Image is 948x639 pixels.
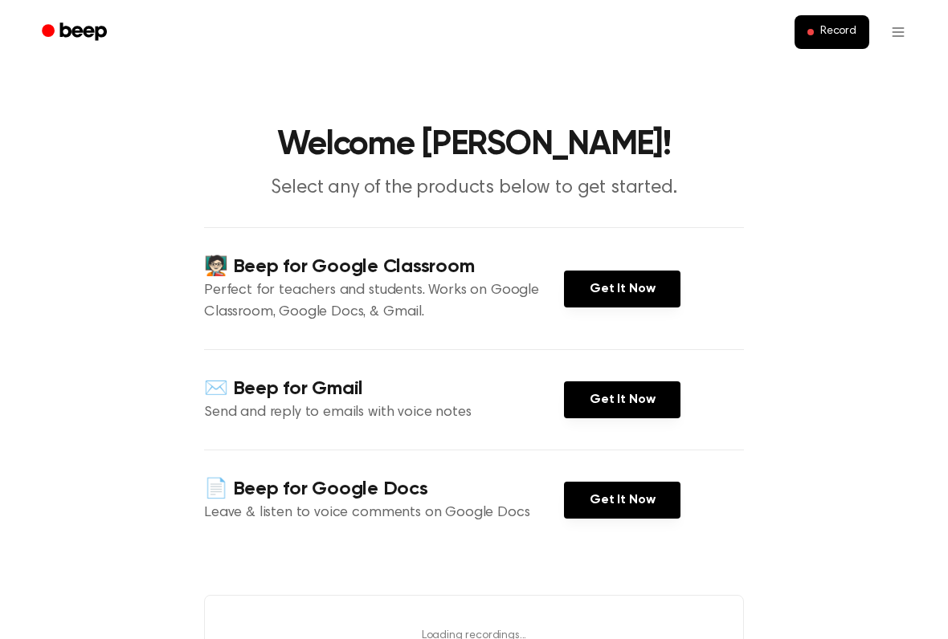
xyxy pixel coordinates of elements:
[879,13,917,51] button: Open menu
[204,376,564,402] h4: ✉️ Beep for Gmail
[820,25,856,39] span: Record
[204,402,564,424] p: Send and reply to emails with voice notes
[204,503,564,524] p: Leave & listen to voice comments on Google Docs
[795,15,869,49] button: Record
[204,280,564,324] p: Perfect for teachers and students. Works on Google Classroom, Google Docs, & Gmail.
[165,175,783,201] p: Select any of the products below to get started.
[564,381,680,418] a: Get It Now
[63,128,885,162] h1: Welcome [PERSON_NAME]!
[204,476,564,503] h4: 📄 Beep for Google Docs
[564,482,680,519] a: Get It Now
[564,271,680,307] a: Get It Now
[31,17,121,48] a: Beep
[204,254,564,280] h4: 🧑🏻‍🏫 Beep for Google Classroom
